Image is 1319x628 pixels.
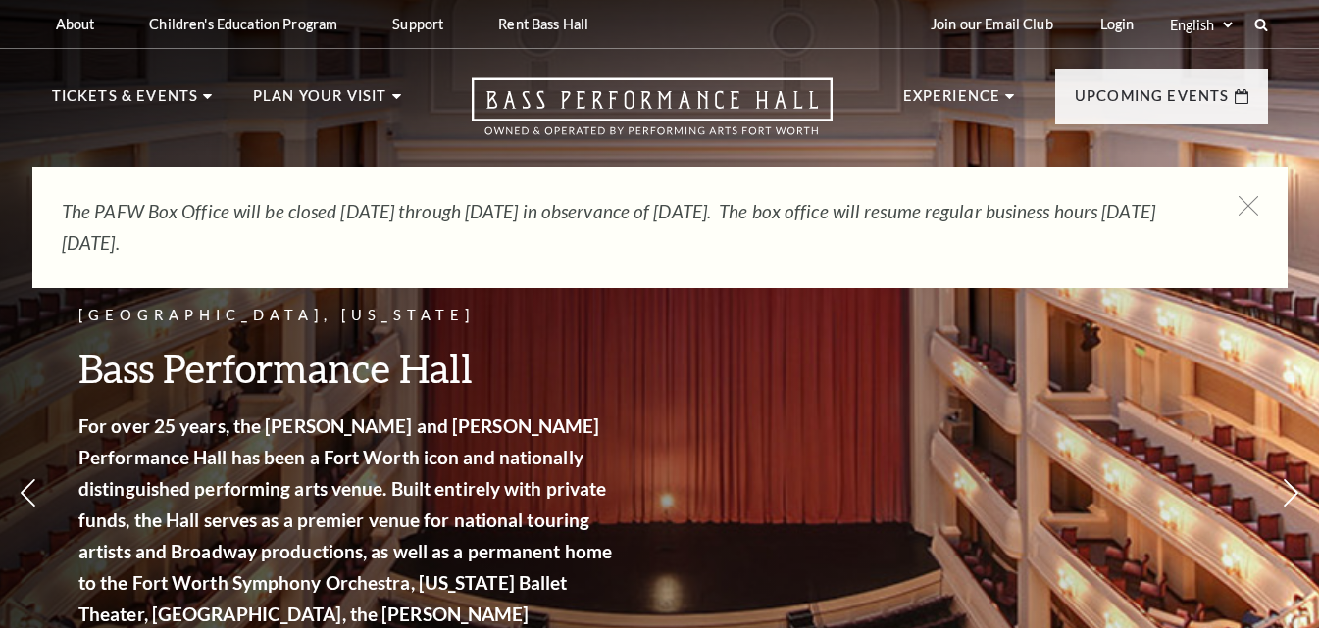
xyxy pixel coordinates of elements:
[253,84,387,120] p: Plan Your Visit
[1075,84,1230,120] p: Upcoming Events
[78,343,618,393] h3: Bass Performance Hall
[52,84,199,120] p: Tickets & Events
[1166,16,1236,34] select: Select:
[56,16,95,32] p: About
[78,304,618,328] p: [GEOGRAPHIC_DATA], [US_STATE]
[62,200,1155,254] em: The PAFW Box Office will be closed [DATE] through [DATE] in observance of [DATE]. The box office ...
[149,16,337,32] p: Children's Education Program
[392,16,443,32] p: Support
[903,84,1001,120] p: Experience
[498,16,588,32] p: Rent Bass Hall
